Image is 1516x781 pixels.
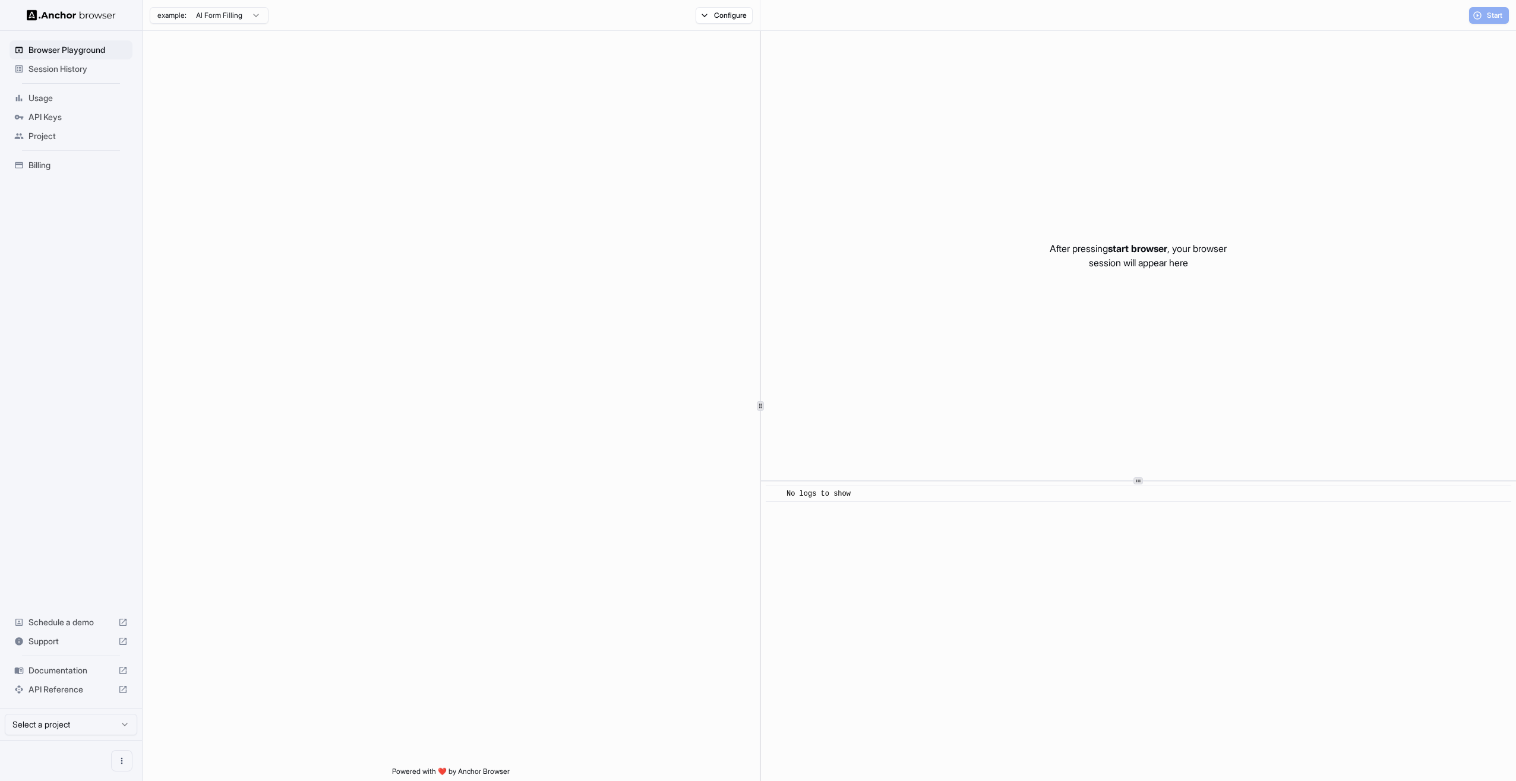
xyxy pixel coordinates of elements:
span: No logs to show [787,490,851,498]
span: Session History [29,63,128,75]
div: API Reference [10,680,132,699]
span: Powered with ❤️ by Anchor Browser [392,767,510,781]
p: After pressing , your browser session will appear here [1050,241,1227,270]
div: Documentation [10,661,132,680]
img: Anchor Logo [27,10,116,21]
span: Browser Playground [29,44,128,56]
span: Project [29,130,128,142]
span: start browser [1108,243,1167,254]
span: API Keys [29,111,128,123]
div: Project [10,127,132,146]
span: Support [29,635,113,647]
div: Usage [10,89,132,108]
div: Billing [10,156,132,175]
div: Schedule a demo [10,613,132,632]
div: Browser Playground [10,40,132,59]
span: example: [157,11,187,20]
span: Billing [29,159,128,171]
span: ​ [772,488,778,500]
span: API Reference [29,684,113,695]
div: Support [10,632,132,651]
span: Schedule a demo [29,616,113,628]
div: Session History [10,59,132,78]
span: Usage [29,92,128,104]
button: Open menu [111,750,132,771]
div: API Keys [10,108,132,127]
button: Configure [696,7,753,24]
span: Documentation [29,665,113,676]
